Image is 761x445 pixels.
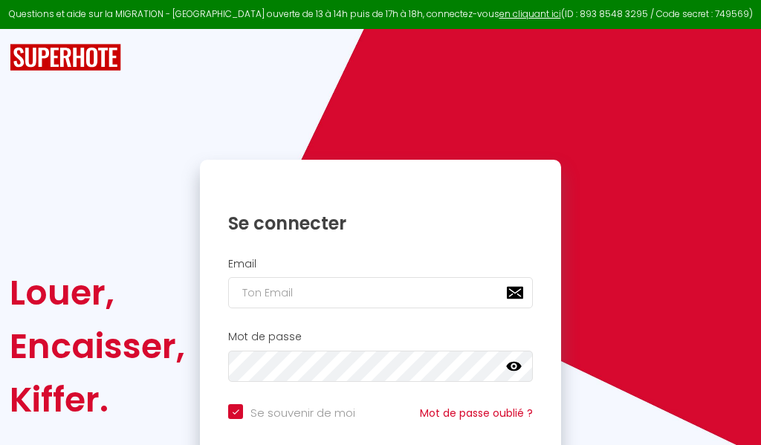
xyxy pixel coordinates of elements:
h2: Email [228,258,533,270]
img: SuperHote logo [10,44,121,71]
h2: Mot de passe [228,331,533,343]
h1: Se connecter [228,212,533,235]
div: Louer, [10,266,185,319]
div: Kiffer. [10,373,185,426]
a: Mot de passe oublié ? [420,406,533,420]
input: Ton Email [228,277,533,308]
div: Encaisser, [10,319,185,373]
a: en cliquant ici [499,7,561,20]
